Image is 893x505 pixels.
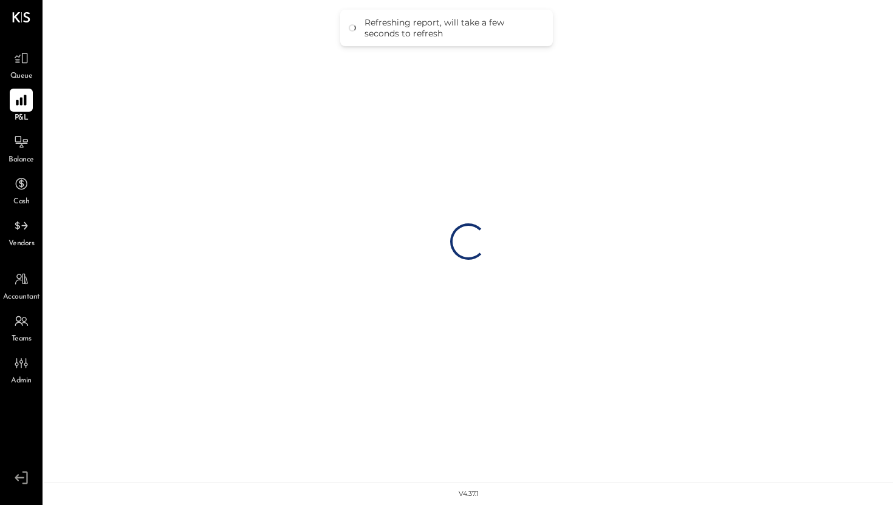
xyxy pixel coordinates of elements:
[1,351,42,387] a: Admin
[1,130,42,166] a: Balance
[12,334,32,345] span: Teams
[1,214,42,249] a: Vendors
[1,89,42,124] a: P&L
[1,268,42,303] a: Accountant
[1,47,42,82] a: Queue
[15,113,29,124] span: P&L
[1,310,42,345] a: Teams
[3,292,40,303] span: Accountant
[9,239,35,249] span: Vendors
[11,376,32,387] span: Admin
[459,489,479,499] div: v 4.37.1
[13,197,29,208] span: Cash
[1,172,42,208] a: Cash
[364,17,541,39] div: Refreshing report, will take a few seconds to refresh
[9,155,34,166] span: Balance
[10,71,33,82] span: Queue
